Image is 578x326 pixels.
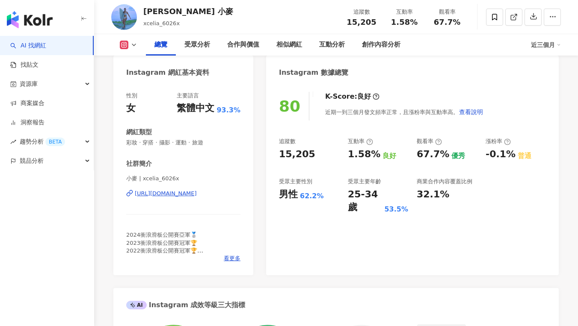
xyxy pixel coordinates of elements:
[279,138,296,145] div: 追蹤數
[111,4,137,30] img: KOL Avatar
[459,103,483,120] button: 查看說明
[126,128,152,137] div: 網紅類型
[126,190,240,197] a: [URL][DOMAIN_NAME]
[227,40,259,50] div: 合作與價值
[126,68,209,77] div: Instagram 網紅基本資料
[348,178,381,185] div: 受眾主要年齡
[279,148,315,161] div: 15,205
[486,138,511,145] div: 漲粉率
[20,132,65,151] span: 趨勢分析
[126,159,152,168] div: 社群簡介
[348,138,373,145] div: 互動率
[184,40,210,50] div: 受眾分析
[126,92,137,100] div: 性別
[486,148,516,161] div: -0.1%
[126,102,136,115] div: 女
[143,20,180,26] span: xcelia_6026x
[7,11,53,28] img: logo
[382,151,396,161] div: 良好
[45,138,65,146] div: BETA
[388,8,421,16] div: 互動率
[126,301,147,309] div: AI
[391,18,418,26] span: 1.58%
[279,178,312,185] div: 受眾主要性別
[279,68,348,77] div: Instagram 數據總覽
[345,8,378,16] div: 追蹤數
[417,148,449,161] div: 67.7%
[300,191,324,201] div: 62.2%
[276,40,302,50] div: 相似網紅
[10,61,39,69] a: 找貼文
[417,138,442,145] div: 觀看率
[451,151,465,161] div: 優秀
[417,188,449,201] div: 32.1%
[126,139,240,147] span: 彩妝 · 穿搭 · 攝影 · 運動 · 旅遊
[279,188,298,201] div: 男性
[224,255,240,262] span: 看更多
[154,40,167,50] div: 總覽
[417,178,472,185] div: 商業合作內容覆蓋比例
[10,118,44,127] a: 洞察報告
[325,103,483,120] div: 近期一到三個月發文頻率正常，且漲粉率與互動率高。
[143,6,233,17] div: [PERSON_NAME] 小麥
[531,38,561,52] div: 近三個月
[216,106,240,115] span: 93.3%
[434,18,460,26] span: 67.7%
[177,92,199,100] div: 主要語言
[325,92,379,101] div: K-Score :
[384,205,408,214] div: 53.5%
[20,74,38,94] span: 資源庫
[518,151,531,161] div: 普通
[177,102,214,115] div: 繁體中文
[362,40,400,50] div: 創作內容分析
[348,148,380,161] div: 1.58%
[357,92,371,101] div: 良好
[20,151,44,170] span: 競品分析
[126,300,245,310] div: Instagram 成效等級三大指標
[135,190,197,197] div: [URL][DOMAIN_NAME]
[431,8,463,16] div: 觀看率
[10,41,46,50] a: searchAI 找網紅
[126,232,230,292] span: 2024衝浪滑板公開賽亞軍🥈 2023衝浪滑板公開賽冠軍🏆 2022衝浪滑板公開賽冠軍🏆 大浪人衝浪比賽女子短板冠軍🏆 西班牙衝浪滑板 @yowsurf 贊助滑手 📮[EMAIL_ADDRESS...
[279,97,300,115] div: 80
[347,18,376,26] span: 15,205
[10,99,44,108] a: 商案媒合
[319,40,345,50] div: 互動分析
[459,109,483,115] span: 查看說明
[348,188,382,214] div: 25-34 歲
[10,139,16,145] span: rise
[126,175,240,182] span: 小麥 | xcelia_6026x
